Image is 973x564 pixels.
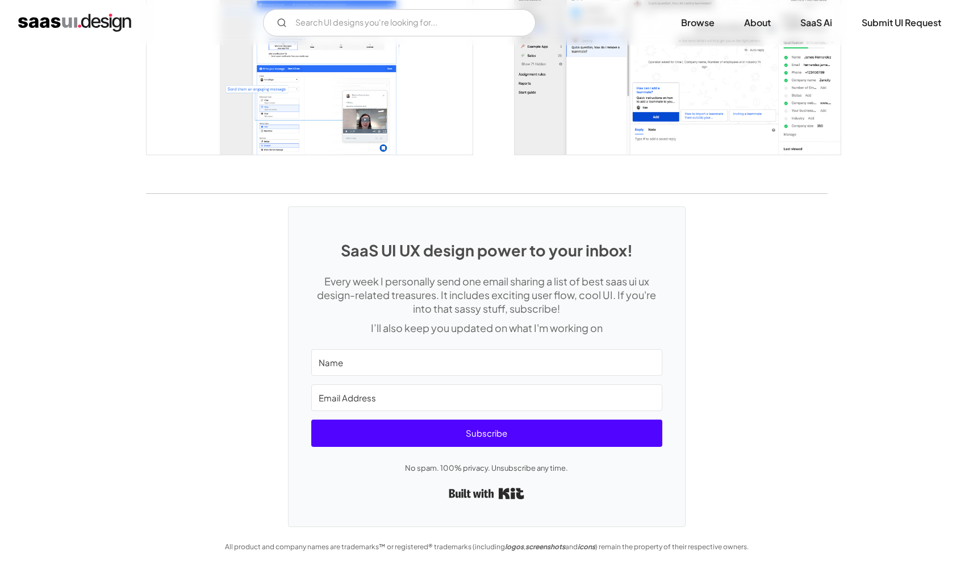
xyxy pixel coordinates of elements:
input: Email Address [311,384,662,411]
em: logos [505,542,524,551]
a: About [730,10,784,35]
a: Built with Kit [449,483,524,504]
a: home [18,14,131,32]
button: Subscribe [311,420,662,447]
a: Browse [667,10,728,35]
em: screenshots [525,542,565,551]
p: I’ll also keep you updated on what I'm working on [311,321,662,335]
em: icons [578,542,595,551]
a: SaaS Ai [787,10,846,35]
input: Search UI designs you're looking for... [263,9,536,36]
a: Submit UI Request [848,10,955,35]
p: No spam. 100% privacy. Unsubscribe any time. [311,461,662,475]
form: Email Form [263,9,536,36]
h1: SaaS UI UX design power to your inbox! [311,241,662,259]
input: Name [311,349,662,376]
p: Every week I personally send one email sharing a list of best saas ui ux design-related treasures... [311,275,662,316]
div: All product and company names are trademarks™ or registered® trademarks (including , and ) remain... [220,540,754,554]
